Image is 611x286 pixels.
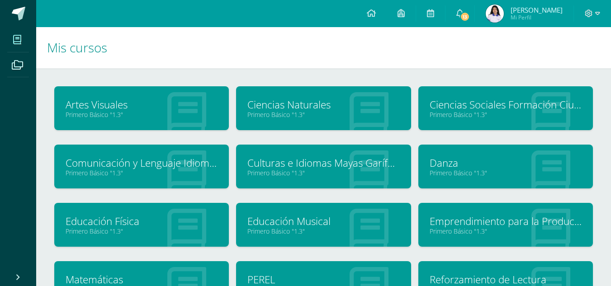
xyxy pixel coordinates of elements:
[430,110,582,119] a: Primero Básico "1.3"
[247,214,399,228] a: Educación Musical
[66,169,218,177] a: Primero Básico "1.3"
[66,110,218,119] a: Primero Básico "1.3"
[247,110,399,119] a: Primero Básico "1.3"
[247,98,399,112] a: Ciencias Naturales
[66,156,218,170] a: Comunicación y Lenguaje Idioma Español
[430,98,582,112] a: Ciencias Sociales Formación Ciudadana e Interculturalidad
[430,214,582,228] a: Emprendimiento para la Productividad
[511,14,563,21] span: Mi Perfil
[430,169,582,177] a: Primero Básico "1.3"
[486,5,504,23] img: ad9b7aa70152a110dbafa10cf002ce27.png
[66,214,218,228] a: Educación Física
[66,227,218,235] a: Primero Básico "1.3"
[247,156,399,170] a: Culturas e Idiomas Mayas Garífuna o Xinca
[430,156,582,170] a: Danza
[430,227,582,235] a: Primero Básico "1.3"
[511,5,563,14] span: [PERSON_NAME]
[47,39,107,56] span: Mis cursos
[247,227,399,235] a: Primero Básico "1.3"
[247,169,399,177] a: Primero Básico "1.3"
[460,12,470,22] span: 13
[66,98,218,112] a: Artes Visuales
